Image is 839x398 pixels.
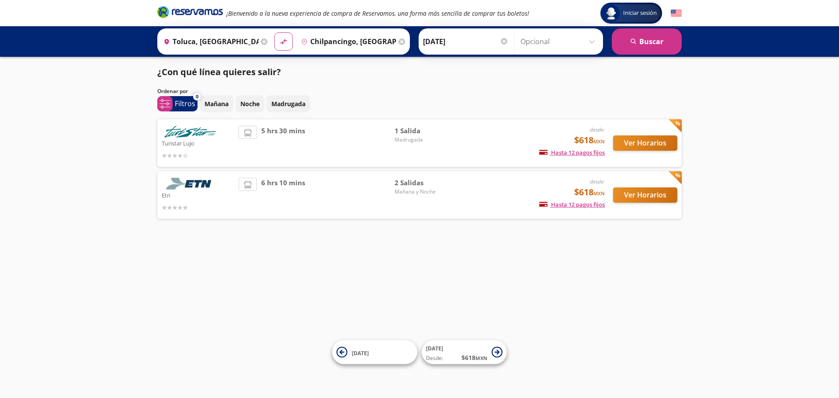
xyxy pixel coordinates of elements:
button: Ver Horarios [613,187,677,203]
p: Noche [240,99,260,108]
small: MXN [593,138,605,145]
span: 1 Salida [395,126,456,136]
button: Madrugada [267,95,310,112]
a: Brand Logo [157,5,223,21]
span: $618 [574,186,605,199]
p: Madrugada [271,99,305,108]
span: $ 618 [461,353,487,362]
button: [DATE]Desde:$618MXN [422,340,507,364]
span: [DATE] [352,349,369,356]
span: Desde: [426,354,443,362]
span: 5 hrs 30 mins [261,126,305,160]
button: Mañana [200,95,233,112]
button: [DATE] [332,340,417,364]
span: Hasta 12 pagos fijos [539,201,605,208]
span: Mañana y Noche [395,188,456,196]
img: Turistar Lujo [162,126,218,138]
p: Mañana [205,99,229,108]
span: Madrugada [395,136,456,144]
button: 0Filtros [157,96,198,111]
span: Iniciar sesión [620,9,660,17]
span: Hasta 12 pagos fijos [539,149,605,156]
p: Turistar Lujo [162,138,234,148]
em: desde: [590,178,605,185]
span: [DATE] [426,345,443,352]
span: $618 [574,134,605,147]
span: 0 [196,93,198,100]
em: ¡Bienvenido a la nueva experiencia de compra de Reservamos, una forma más sencilla de comprar tus... [226,9,529,17]
input: Elegir Fecha [423,31,509,52]
em: desde: [590,126,605,133]
input: Buscar Destino [298,31,396,52]
small: MXN [593,190,605,197]
input: Opcional [520,31,599,52]
p: Ordenar por [157,87,188,95]
p: ¿Con qué línea quieres salir? [157,66,281,79]
span: 6 hrs 10 mins [261,178,305,212]
p: Filtros [175,98,195,109]
button: Ver Horarios [613,135,677,151]
input: Buscar Origen [160,31,259,52]
button: Buscar [612,28,682,55]
img: Etn [162,178,218,190]
i: Brand Logo [157,5,223,18]
button: Noche [236,95,264,112]
small: MXN [475,355,487,361]
button: English [671,8,682,19]
p: Etn [162,190,234,200]
span: 2 Salidas [395,178,456,188]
